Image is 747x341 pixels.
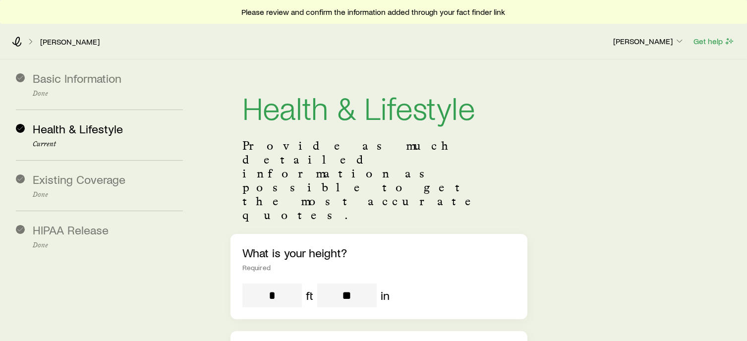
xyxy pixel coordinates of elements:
span: HIPAA Release [33,223,109,237]
p: [PERSON_NAME] [613,36,685,46]
div: in [381,288,390,302]
div: Required [242,264,516,272]
p: What is your height? [242,246,516,260]
span: Existing Coverage [33,172,125,186]
span: Health & Lifestyle [33,121,123,136]
span: Basic Information [33,71,121,85]
h1: Health & Lifestyle [242,91,516,123]
div: ft [306,288,313,302]
a: [PERSON_NAME] [40,37,100,47]
p: Current [33,140,183,148]
p: Done [33,191,183,199]
button: Get help [693,36,735,47]
p: Done [33,241,183,249]
p: Provide as much detailed information as possible to get the most accurate quotes. [242,139,516,222]
button: [PERSON_NAME] [613,36,685,48]
p: Done [33,90,183,98]
span: Please review and confirm the information added through your fact finder link [242,7,506,17]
